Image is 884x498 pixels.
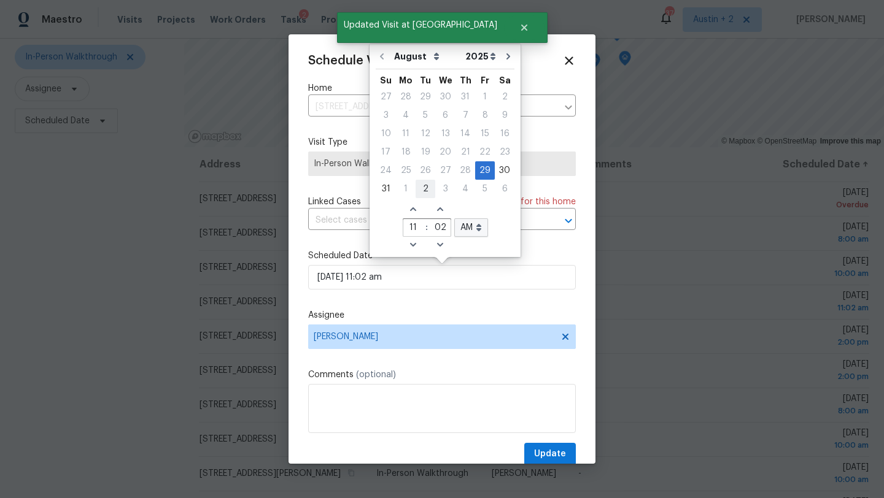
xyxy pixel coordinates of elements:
[456,88,475,105] div: 31
[534,446,566,462] span: Update
[308,309,576,321] label: Assignee
[475,124,495,143] div: Fri Aug 15 2025
[416,125,435,142] div: 12
[456,106,475,124] div: Thu Aug 07 2025
[396,106,416,124] div: Mon Aug 04 2025
[475,180,495,197] div: 5
[416,162,435,179] div: 26
[308,82,576,94] label: Home
[435,106,456,124] div: Wed Aug 06 2025
[308,211,541,230] input: Select cases
[524,443,576,465] button: Update
[308,250,576,262] label: Scheduled Date
[308,196,361,208] span: Linked Cases
[376,161,396,180] div: Sun Aug 24 2025
[495,88,514,106] div: Sat Aug 02 2025
[435,88,456,106] div: Wed Jul 30 2025
[396,161,416,180] div: Mon Aug 25 2025
[456,180,475,198] div: Thu Sep 04 2025
[475,143,495,161] div: Fri Aug 22 2025
[495,125,514,142] div: 16
[396,180,416,197] div: 1
[475,106,495,124] div: Fri Aug 08 2025
[396,144,416,161] div: 18
[416,88,435,105] div: 29
[495,88,514,105] div: 2
[495,161,514,180] div: Sat Aug 30 2025
[376,106,396,124] div: Sun Aug 03 2025
[403,237,424,254] span: Decrease hours (12hr clock)
[416,88,435,106] div: Tue Jul 29 2025
[435,125,456,142] div: 13
[499,44,518,69] button: Go to next month
[435,107,456,124] div: 6
[475,162,495,179] div: 29
[396,107,416,124] div: 4
[475,161,495,180] div: Fri Aug 29 2025
[416,124,435,143] div: Tue Aug 12 2025
[435,143,456,161] div: Wed Aug 20 2025
[376,180,396,198] div: Sun Aug 31 2025
[416,106,435,124] div: Tue Aug 05 2025
[430,237,451,254] span: Decrease minutes
[456,124,475,143] div: Thu Aug 14 2025
[403,220,424,237] input: hours (12hr clock)
[435,144,456,161] div: 20
[456,107,475,124] div: 7
[460,76,471,85] abbr: Thursday
[376,162,396,179] div: 24
[456,125,475,142] div: 14
[403,201,424,218] span: Increase hours (12hr clock)
[560,212,577,229] button: Open
[495,180,514,197] div: 6
[439,76,452,85] abbr: Wednesday
[456,161,475,180] div: Thu Aug 28 2025
[376,144,396,161] div: 17
[391,47,462,66] select: Month
[416,161,435,180] div: Tue Aug 26 2025
[396,88,416,106] div: Mon Jul 28 2025
[308,136,576,148] label: Visit Type
[435,88,456,105] div: 30
[396,125,416,142] div: 11
[435,180,456,198] div: Wed Sep 03 2025
[376,124,396,143] div: Sun Aug 10 2025
[562,54,576,67] span: Close
[376,180,396,197] div: 31
[499,76,511,85] abbr: Saturday
[356,370,396,379] span: (optional)
[430,220,451,237] input: minutes
[376,88,396,106] div: Sun Jul 27 2025
[475,180,495,198] div: Fri Sep 05 2025
[475,88,495,106] div: Fri Aug 01 2025
[495,162,514,179] div: 30
[504,15,545,40] button: Close
[495,124,514,143] div: Sat Aug 16 2025
[456,162,475,179] div: 28
[396,88,416,105] div: 28
[396,143,416,161] div: Mon Aug 18 2025
[481,76,489,85] abbr: Friday
[475,144,495,161] div: 22
[495,144,514,161] div: 23
[396,162,416,179] div: 25
[314,158,570,170] span: In-Person Walkthrough
[495,107,514,124] div: 9
[416,107,435,124] div: 5
[416,180,435,197] div: 2
[337,12,504,38] span: Updated Visit at [GEOGRAPHIC_DATA]
[435,180,456,197] div: 3
[495,180,514,198] div: Sat Sep 06 2025
[376,88,396,105] div: 27
[396,124,416,143] div: Mon Aug 11 2025
[456,143,475,161] div: Thu Aug 21 2025
[416,143,435,161] div: Tue Aug 19 2025
[308,55,392,67] span: Schedule Visit
[495,143,514,161] div: Sat Aug 23 2025
[314,332,554,342] span: [PERSON_NAME]
[416,180,435,198] div: Tue Sep 02 2025
[396,180,416,198] div: Mon Sep 01 2025
[435,161,456,180] div: Wed Aug 27 2025
[456,88,475,106] div: Thu Jul 31 2025
[376,125,396,142] div: 10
